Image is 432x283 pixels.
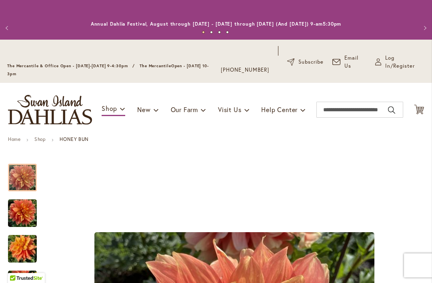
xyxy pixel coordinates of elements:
a: Annual Dahlia Festival, August through [DATE] - [DATE] through [DATE] (And [DATE]) 9-am5:30pm [91,21,342,27]
span: The Mercantile & Office Open - [DATE]-[DATE] 9-4:30pm / The Mercantile [7,63,171,68]
a: [PHONE_NUMBER] [221,66,269,74]
span: New [137,105,150,114]
a: Subscribe [287,58,324,66]
strong: HONEY BUN [60,136,88,142]
span: Email Us [344,54,366,70]
a: Shop [34,136,46,142]
div: Honey Bun [8,191,45,227]
button: 3 of 4 [218,31,221,34]
button: Next [416,20,432,36]
span: Our Farm [171,105,198,114]
iframe: Launch Accessibility Center [6,255,28,277]
span: Log In/Register [385,54,425,70]
a: Email Us [332,54,366,70]
a: store logo [8,95,92,124]
a: Home [8,136,20,142]
span: Subscribe [298,58,324,66]
div: Honey Bun [8,227,45,263]
img: Honey Bun [8,230,37,268]
div: Honey Bun [8,156,45,191]
button: 1 of 4 [202,31,205,34]
button: 4 of 4 [226,31,229,34]
span: Visit Us [218,105,241,114]
a: Log In/Register [375,54,425,70]
button: 2 of 4 [210,31,213,34]
span: Shop [102,104,117,112]
img: Honey Bun [8,194,37,233]
span: Help Center [261,105,298,114]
